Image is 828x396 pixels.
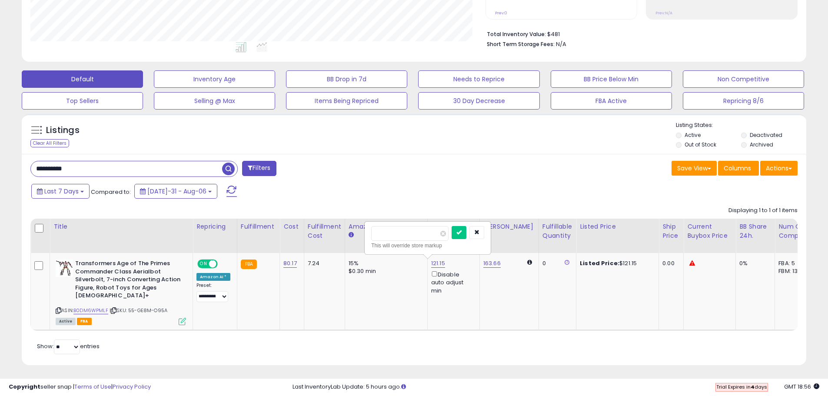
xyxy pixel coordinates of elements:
[483,259,501,268] a: 163.66
[241,222,276,231] div: Fulfillment
[216,260,230,268] span: OFF
[308,260,338,267] div: 7.24
[308,222,341,240] div: Fulfillment Cost
[9,383,40,391] strong: Copyright
[286,70,407,88] button: BB Drop in 7d
[53,222,189,231] div: Title
[724,164,751,173] span: Columns
[750,131,782,139] label: Deactivated
[198,260,209,268] span: ON
[685,131,701,139] label: Active
[418,92,539,110] button: 30 Day Decrease
[778,222,810,240] div: Num of Comp.
[30,139,69,147] div: Clear All Filters
[75,260,181,302] b: Transformers Age of The Primes Commander Class Aerialbot Silverbolt, 7-inch Converting Action Fig...
[542,260,569,267] div: 0
[91,188,131,196] span: Compared to:
[286,92,407,110] button: Items Being Repriced
[750,141,773,148] label: Archived
[778,260,807,267] div: FBA: 5
[739,222,771,240] div: BB Share 24h.
[73,307,108,314] a: B0DM6WPMLF
[487,40,555,48] b: Short Term Storage Fees:
[739,260,768,267] div: 0%
[283,222,300,231] div: Cost
[483,222,535,231] div: [PERSON_NAME]
[74,383,111,391] a: Terms of Use
[778,267,807,275] div: FBM: 13
[672,161,717,176] button: Save View
[147,187,206,196] span: [DATE]-31 - Aug-06
[580,222,655,231] div: Listed Price
[655,10,672,16] small: Prev: N/A
[718,161,759,176] button: Columns
[56,260,73,277] img: 41+4I1SPc3L._SL40_.jpg
[56,260,186,324] div: ASIN:
[113,383,151,391] a: Privacy Policy
[662,260,677,267] div: 0.00
[134,184,217,199] button: [DATE]-31 - Aug-06
[110,307,167,314] span: | SKU: 55-GE8M-O95A
[293,383,819,391] div: Last InventoryLab Update: 5 hours ago.
[371,241,484,250] div: This will override store markup
[283,259,297,268] a: 80.17
[551,70,672,88] button: BB Price Below Min
[487,30,546,38] b: Total Inventory Value:
[542,222,572,240] div: Fulfillable Quantity
[37,342,100,350] span: Show: entries
[580,259,619,267] b: Listed Price:
[556,40,566,48] span: N/A
[196,222,233,231] div: Repricing
[56,318,76,325] span: All listings currently available for purchase on Amazon
[431,270,473,295] div: Disable auto adjust min
[44,187,79,196] span: Last 7 Days
[784,383,819,391] span: 2025-08-14 18:56 GMT
[31,184,90,199] button: Last 7 Days
[349,231,354,239] small: Amazon Fees.
[551,92,672,110] button: FBA Active
[662,222,680,240] div: Ship Price
[9,383,151,391] div: seller snap | |
[487,28,791,39] li: $481
[349,260,421,267] div: 15%
[728,206,798,215] div: Displaying 1 to 1 of 1 items
[683,70,804,88] button: Non Competitive
[683,92,804,110] button: Repricing 8/6
[495,10,507,16] small: Prev: 0
[760,161,798,176] button: Actions
[685,141,716,148] label: Out of Stock
[751,383,755,390] b: 4
[418,70,539,88] button: Needs to Reprice
[242,161,276,176] button: Filters
[431,259,445,268] a: 121.15
[196,273,230,281] div: Amazon AI *
[77,318,92,325] span: FBA
[154,70,275,88] button: Inventory Age
[349,222,424,231] div: Amazon Fees
[580,260,652,267] div: $121.15
[349,267,421,275] div: $0.30 min
[154,92,275,110] button: Selling @ Max
[676,121,806,130] p: Listing States:
[716,383,767,390] span: Trial Expires in days
[22,92,143,110] button: Top Sellers
[46,124,80,136] h5: Listings
[241,260,257,269] small: FBA
[687,222,732,240] div: Current Buybox Price
[196,283,230,302] div: Preset:
[22,70,143,88] button: Default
